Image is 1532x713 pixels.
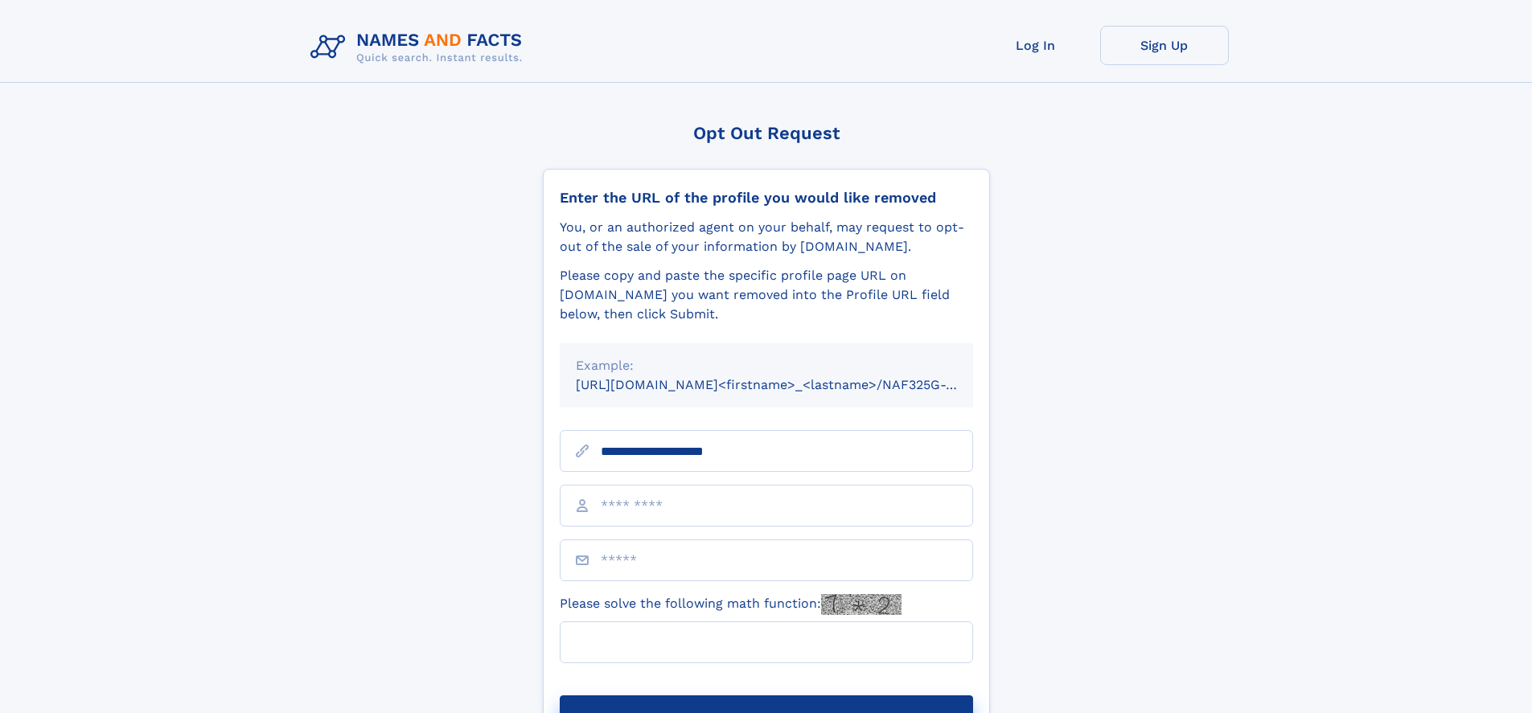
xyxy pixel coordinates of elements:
small: [URL][DOMAIN_NAME]<firstname>_<lastname>/NAF325G-xxxxxxxx [576,377,1004,392]
div: Opt Out Request [543,123,990,143]
div: Please copy and paste the specific profile page URL on [DOMAIN_NAME] you want removed into the Pr... [560,266,973,324]
div: You, or an authorized agent on your behalf, may request to opt-out of the sale of your informatio... [560,218,973,256]
div: Example: [576,356,957,375]
label: Please solve the following math function: [560,594,902,615]
img: Logo Names and Facts [304,26,536,69]
a: Sign Up [1100,26,1229,65]
div: Enter the URL of the profile you would like removed [560,189,973,207]
a: Log In [971,26,1100,65]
